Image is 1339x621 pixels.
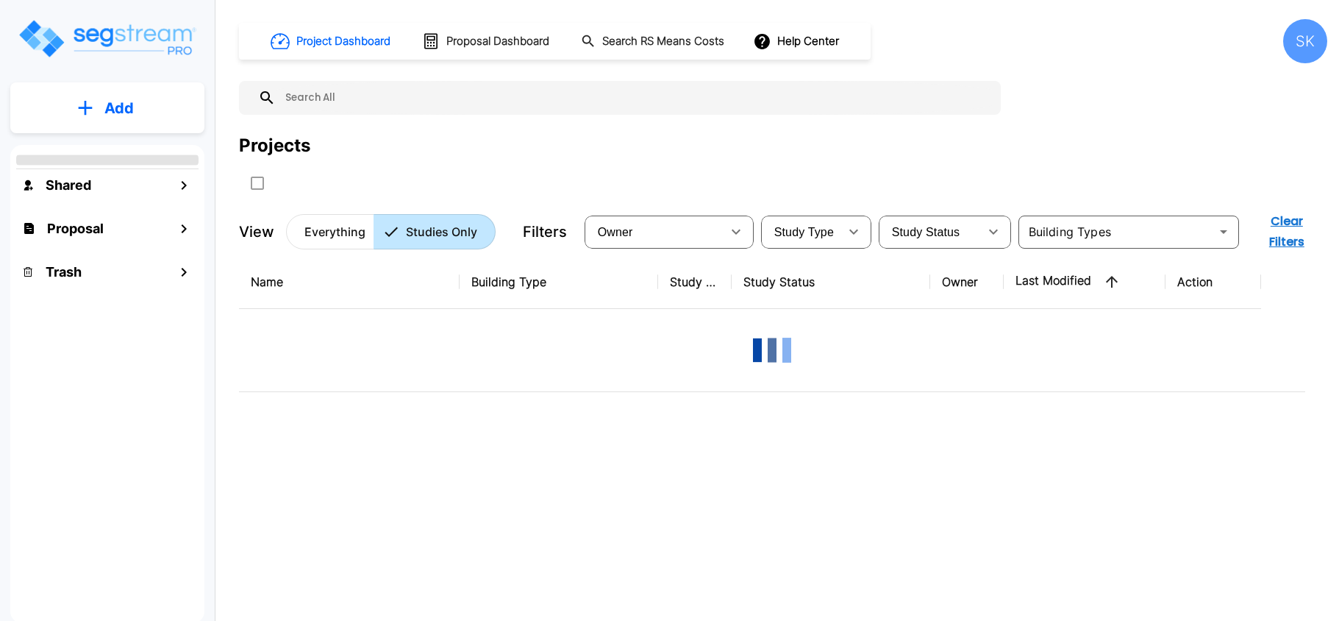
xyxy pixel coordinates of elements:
[243,168,272,198] button: SelectAll
[239,221,274,243] p: View
[276,81,993,115] input: Search All
[406,223,477,241] p: Studies Only
[1246,207,1327,257] button: Clear Filters
[46,262,82,282] h1: Trash
[930,255,1004,309] th: Owner
[296,33,390,50] h1: Project Dashboard
[1283,19,1327,63] div: SK
[774,226,834,238] span: Study Type
[602,33,724,50] h1: Search RS Means Costs
[750,27,845,55] button: Help Center
[658,255,732,309] th: Study Type
[460,255,658,309] th: Building Type
[47,219,104,238] h1: Proposal
[286,214,374,249] button: Everything
[46,175,91,195] h1: Shared
[304,223,365,241] p: Everything
[588,211,721,252] div: Select
[764,211,839,252] div: Select
[743,321,801,380] img: Loading
[882,211,979,252] div: Select
[1213,221,1234,242] button: Open
[416,26,557,57] button: Proposal Dashboard
[892,226,960,238] span: Study Status
[575,27,732,56] button: Search RS Means Costs
[732,255,930,309] th: Study Status
[286,214,496,249] div: Platform
[446,33,549,50] h1: Proposal Dashboard
[104,97,134,119] p: Add
[374,214,496,249] button: Studies Only
[523,221,567,243] p: Filters
[1004,255,1165,309] th: Last Modified
[239,255,460,309] th: Name
[239,132,310,159] div: Projects
[10,87,204,129] button: Add
[265,25,399,57] button: Project Dashboard
[598,226,633,238] span: Owner
[1165,255,1261,309] th: Action
[17,18,197,60] img: Logo
[1023,221,1210,242] input: Building Types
